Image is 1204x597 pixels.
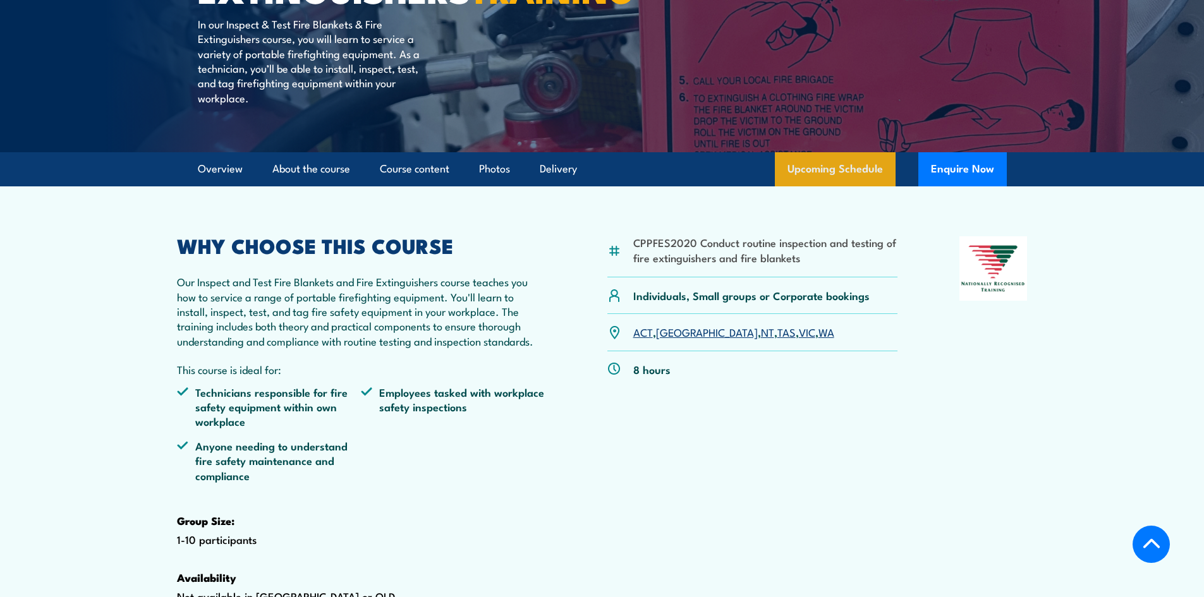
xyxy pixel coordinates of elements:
p: Our Inspect and Test Fire Blankets and Fire Extinguishers course teaches you how to service a ran... [177,274,546,348]
li: CPPFES2020 Conduct routine inspection and testing of fire extinguishers and fire blankets [633,235,898,265]
li: Employees tasked with workplace safety inspections [361,385,545,429]
a: [GEOGRAPHIC_DATA] [656,324,758,339]
a: TAS [777,324,796,339]
a: ACT [633,324,653,339]
a: Delivery [540,152,577,186]
p: Individuals, Small groups or Corporate bookings [633,288,870,303]
a: WA [818,324,834,339]
button: Enquire Now [918,152,1007,186]
a: Photos [479,152,510,186]
img: Nationally Recognised Training logo. [959,236,1028,301]
a: Upcoming Schedule [775,152,896,186]
p: This course is ideal for: [177,362,546,377]
a: Course content [380,152,449,186]
a: About the course [272,152,350,186]
a: VIC [799,324,815,339]
h2: WHY CHOOSE THIS COURSE [177,236,546,254]
p: 8 hours [633,362,671,377]
li: Anyone needing to understand fire safety maintenance and compliance [177,438,362,483]
p: , , , , , [633,325,834,339]
li: Technicians responsible for fire safety equipment within own workplace [177,385,362,429]
strong: Availability [177,569,236,586]
strong: Group Size: [177,512,234,529]
a: Overview [198,152,243,186]
a: NT [761,324,774,339]
p: In our Inspect & Test Fire Blankets & Fire Extinguishers course, you will learn to service a vari... [198,16,429,105]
